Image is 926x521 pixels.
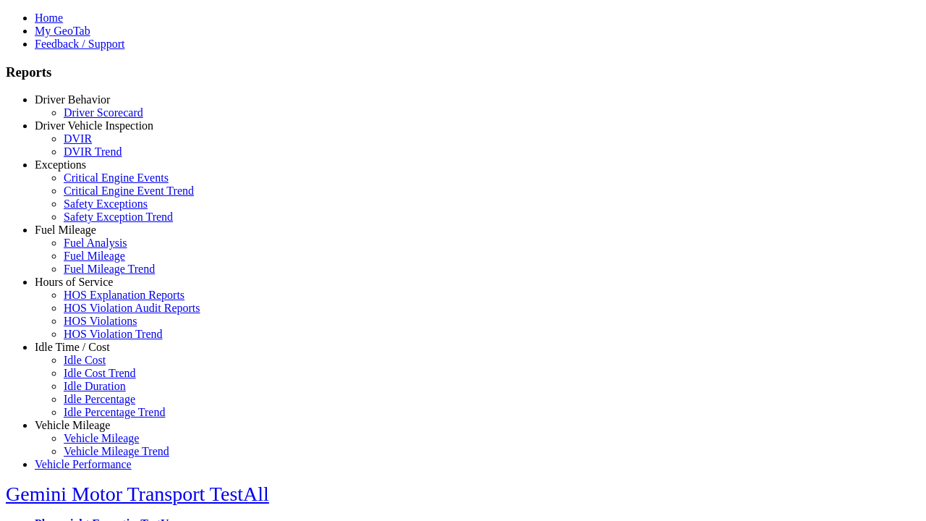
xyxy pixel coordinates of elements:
[64,106,143,119] a: Driver Scorecard
[6,483,269,505] a: Gemini Motor Transport TestAll
[35,119,153,132] a: Driver Vehicle Inspection
[64,315,137,327] a: HOS Violations
[64,289,184,301] a: HOS Explanation Reports
[64,185,194,197] a: Critical Engine Event Trend
[35,38,124,50] a: Feedback / Support
[64,171,169,184] a: Critical Engine Events
[64,354,106,366] a: Idle Cost
[64,263,155,275] a: Fuel Mileage Trend
[64,302,200,314] a: HOS Violation Audit Reports
[64,198,148,210] a: Safety Exceptions
[64,211,173,223] a: Safety Exception Trend
[35,12,63,24] a: Home
[64,367,136,379] a: Idle Cost Trend
[35,25,90,37] a: My GeoTab
[35,93,110,106] a: Driver Behavior
[35,224,96,236] a: Fuel Mileage
[64,445,169,457] a: Vehicle Mileage Trend
[35,458,132,470] a: Vehicle Performance
[64,432,139,444] a: Vehicle Mileage
[64,328,163,340] a: HOS Violation Trend
[35,341,110,353] a: Idle Time / Cost
[35,158,86,171] a: Exceptions
[64,380,126,392] a: Idle Duration
[6,64,920,80] h3: Reports
[64,237,127,249] a: Fuel Analysis
[35,419,110,431] a: Vehicle Mileage
[64,250,125,262] a: Fuel Mileage
[64,132,92,145] a: DVIR
[64,393,135,405] a: Idle Percentage
[35,276,113,288] a: Hours of Service
[64,145,122,158] a: DVIR Trend
[64,406,165,418] a: Idle Percentage Trend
